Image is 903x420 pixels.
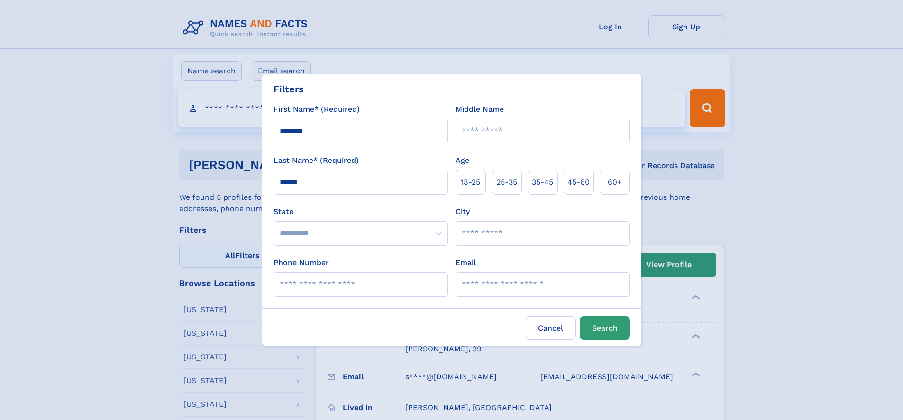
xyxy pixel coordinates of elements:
[456,257,476,268] label: Email
[580,316,630,340] button: Search
[456,155,469,166] label: Age
[274,206,448,217] label: State
[274,82,304,96] div: Filters
[532,177,553,188] span: 35‑45
[456,206,470,217] label: City
[274,257,329,268] label: Phone Number
[526,316,576,340] label: Cancel
[456,104,504,115] label: Middle Name
[274,155,359,166] label: Last Name* (Required)
[496,177,517,188] span: 25‑35
[274,104,360,115] label: First Name* (Required)
[461,177,480,188] span: 18‑25
[567,177,590,188] span: 45‑60
[608,177,622,188] span: 60+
